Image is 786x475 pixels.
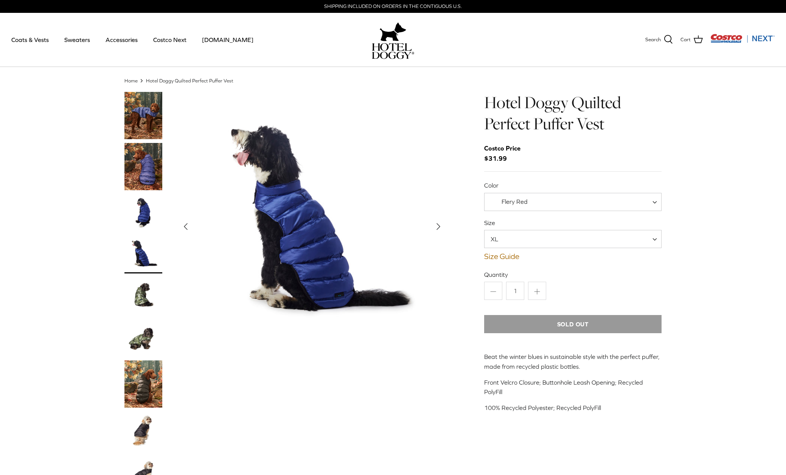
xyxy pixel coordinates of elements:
[484,352,662,371] p: Beat the winter blues in sustainable style with the perfect puffer, made from recycled plastic bo...
[124,411,162,449] a: Thumbnail Link
[99,27,144,53] a: Accessories
[484,403,662,422] p: 100% Recycled Polyester; Recycled PolyFill
[380,20,406,43] img: hoteldoggy.com
[124,277,162,315] a: Thumbnail Link
[680,35,703,45] a: Cart
[484,315,662,333] button: Sold out
[484,143,528,164] span: $31.99
[146,78,233,83] a: Hotel Doggy Quilted Perfect Puffer Vest
[484,252,662,261] a: Size Guide
[372,20,414,59] a: hoteldoggy.com hoteldoggycom
[645,35,673,45] a: Search
[645,36,661,44] span: Search
[484,378,662,397] p: Front Velcro Closure; Buttonhole Leash Opening; Recycled PolyFill
[680,36,691,44] span: Cart
[484,181,662,189] label: Color
[710,39,775,44] a: Visit Costco Next
[124,78,138,83] a: Home
[124,236,162,273] a: Thumbnail Link
[372,43,414,59] img: hoteldoggycom
[124,194,162,232] a: Thumbnail Link
[484,219,662,227] label: Size
[57,27,97,53] a: Sweaters
[124,77,662,84] nav: Breadcrumbs
[177,218,194,235] button: Previous
[484,92,662,135] h1: Hotel Doggy Quilted Perfect Puffer Vest
[484,193,662,211] span: Flery Red
[146,27,193,53] a: Costco Next
[484,143,520,154] div: Costco Price
[710,34,775,43] img: Costco Next
[177,92,447,361] a: Show Gallery
[484,270,662,279] label: Quantity
[485,198,543,206] span: Flery Red
[124,143,162,190] a: Thumbnail Link
[5,27,56,53] a: Coats & Vests
[124,360,162,408] a: Thumbnail Link
[485,235,513,243] span: XL
[502,198,528,205] span: Flery Red
[195,27,260,53] a: [DOMAIN_NAME]
[124,92,162,139] a: Thumbnail Link
[124,319,162,357] a: Thumbnail Link
[430,218,447,235] button: Next
[484,230,662,248] span: XL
